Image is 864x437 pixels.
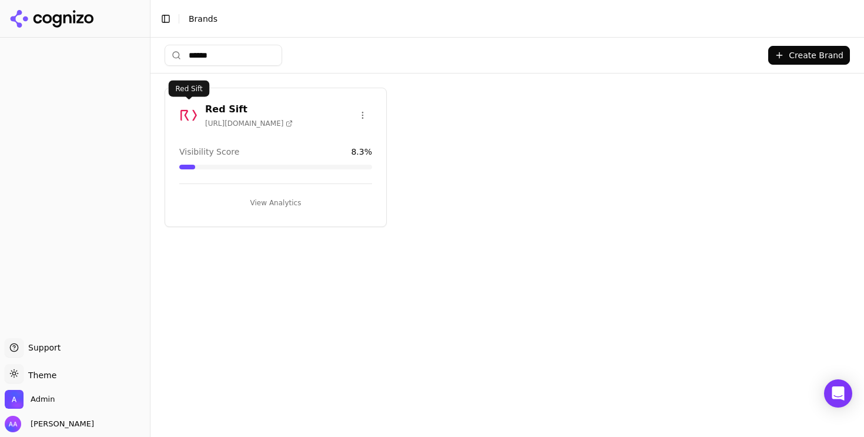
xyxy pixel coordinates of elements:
[31,394,55,405] span: Admin
[24,342,61,353] span: Support
[5,416,94,432] button: Open user button
[768,46,850,65] button: Create Brand
[179,146,239,158] span: Visibility Score
[179,194,372,212] button: View Analytics
[205,102,293,116] h3: Red Sift
[189,13,831,25] nav: breadcrumb
[5,390,55,409] button: Open organization switcher
[351,146,372,158] span: 8.3 %
[5,416,21,432] img: Alp Aysan
[26,419,94,429] span: [PERSON_NAME]
[176,84,203,94] p: Red Sift
[824,379,852,408] div: Open Intercom Messenger
[5,390,24,409] img: Admin
[179,106,198,125] img: Red Sift
[205,119,293,128] span: [URL][DOMAIN_NAME]
[189,14,217,24] span: Brands
[24,371,56,380] span: Theme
